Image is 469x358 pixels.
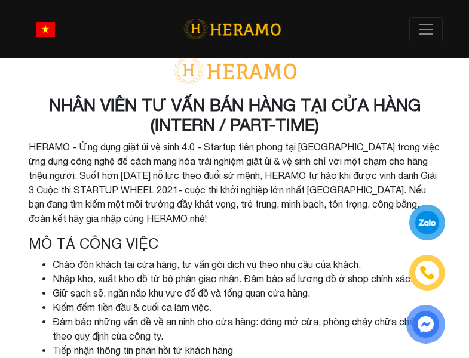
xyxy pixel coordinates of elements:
img: vn-flag.png [36,22,55,37]
li: Kiểm đếm tiền đầu & cuối ca làm việc. [53,300,441,314]
img: logo-with-text.png [169,57,301,85]
li: Tiếp nhận thông tin phản hồi từ khách hàng [53,343,441,357]
li: Đảm bảo những vấn đề về an ninh cho cửa hàng: đóng mở cửa, phòng cháy chữa cháy,... theo quy định... [53,314,441,343]
h3: NHÂN VIÊN TƯ VẤN BÁN HÀNG TẠI CỬA HÀNG (INTERN / PART-TIME) [29,95,441,135]
a: phone-icon [411,257,443,289]
img: phone-icon [421,266,434,279]
li: Chào đón khách tại cửa hàng, tư vấn gói dịch vụ theo nhu cầu của khách. [53,257,441,271]
img: logo [183,17,281,42]
p: HERAMO - Ứng dụng giặt ủi vệ sinh 4.0 - Startup tiên phong tại [GEOGRAPHIC_DATA] trong việc ứng d... [29,140,441,226]
li: Giữ sạch sẽ, ngăn nắp khu vực để đồ và tổng quan cửa hàng. [53,286,441,300]
li: Nhập kho, xuất kho đồ từ bộ phận giao nhận. Đảm bảo số lượng đồ ở shop chính xác. [53,271,441,286]
h4: Mô tả công việc [29,235,441,252]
